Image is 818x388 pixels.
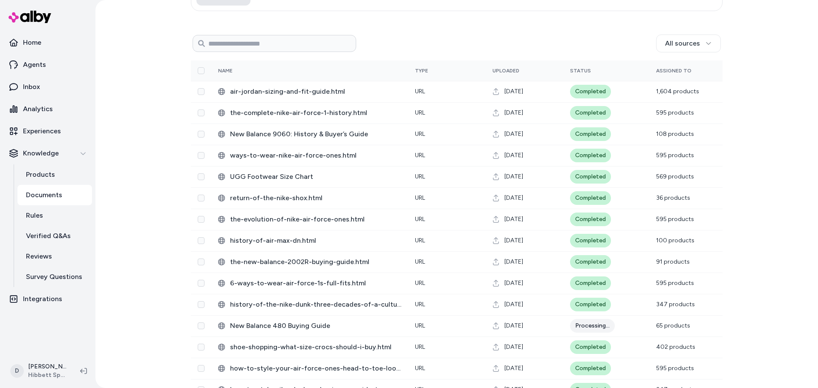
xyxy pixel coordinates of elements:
[198,322,204,329] button: Select row
[198,237,204,244] button: Select row
[218,214,401,224] div: the-evolution-of-nike-air-force-ones.html
[3,77,92,97] a: Inbox
[665,38,700,49] span: All sources
[230,150,401,161] span: ways-to-wear-nike-air-force-ones.html
[17,226,92,246] a: Verified Q&As
[218,172,401,182] div: UGG Footwear Size Chart
[570,127,611,141] div: Completed
[23,37,41,48] p: Home
[198,365,204,372] button: Select row
[26,190,62,200] p: Documents
[28,371,66,379] span: Hibbett Sports
[656,152,694,159] span: 595 products
[415,237,425,244] span: URL
[504,258,523,266] span: [DATE]
[656,301,695,308] span: 347 products
[656,109,694,116] span: 595 products
[230,214,401,224] span: the-evolution-of-nike-air-force-ones.html
[415,258,425,265] span: URL
[415,301,425,308] span: URL
[415,173,425,180] span: URL
[570,68,591,74] span: Status
[3,121,92,141] a: Experiences
[656,34,721,52] button: All sources
[3,55,92,75] a: Agents
[504,343,523,351] span: [DATE]
[218,257,401,267] div: the-new-balance-2002R-buying-guide.html
[656,216,694,223] span: 595 products
[415,322,425,329] span: URL
[504,151,523,160] span: [DATE]
[656,68,691,74] span: Assigned To
[656,194,690,201] span: 36 products
[198,280,204,287] button: Select row
[415,216,425,223] span: URL
[26,210,43,221] p: Rules
[415,109,425,116] span: URL
[218,278,401,288] div: 6-ways-to-wear-air-force-1s-full-fits.html
[218,299,401,310] div: history-of-the-nike-dunk-three-decades-of-a-cultural-phenomenon.html
[198,195,204,201] button: Select row
[656,258,690,265] span: 91 products
[198,216,204,223] button: Select row
[570,340,611,354] div: Completed
[3,143,92,164] button: Knowledge
[230,363,401,374] span: how-to-style-your-air-force-ones-head-to-toe-looks-for-the-holidays.html
[218,150,401,161] div: ways-to-wear-nike-air-force-ones.html
[493,68,519,74] span: Uploaded
[656,343,695,351] span: 402 products
[218,67,282,74] div: Name
[570,213,611,226] div: Completed
[218,342,401,352] div: shoe-shopping-what-size-crocs-should-i-buy.html
[415,365,425,372] span: URL
[230,342,401,352] span: shoe-shopping-what-size-crocs-should-i-buy.html
[218,363,401,374] div: how-to-style-your-air-force-ones-head-to-toe-looks-for-the-holidays.html
[656,88,699,95] span: 1,604 products
[28,362,66,371] p: [PERSON_NAME]
[10,364,24,378] span: D
[230,321,401,331] span: New Balance 480 Buying Guide
[230,172,401,182] span: UGG Footwear Size Chart
[570,106,611,120] div: Completed
[504,172,523,181] span: [DATE]
[230,129,401,139] span: New Balance 9060: History & Buyer’s Guide
[198,152,204,159] button: Select row
[26,170,55,180] p: Products
[415,130,425,138] span: URL
[218,321,401,331] div: New Balance 480 Buying Guide
[17,267,92,287] a: Survey Questions
[198,259,204,265] button: Select row
[570,191,611,205] div: Completed
[17,185,92,205] a: Documents
[656,173,694,180] span: 569 products
[218,86,401,97] div: air-jordan-sizing-and-fit-guide.html
[570,234,611,247] div: Completed
[3,32,92,53] a: Home
[504,87,523,96] span: [DATE]
[198,173,204,180] button: Select row
[656,322,690,329] span: 65 products
[504,109,523,117] span: [DATE]
[23,82,40,92] p: Inbox
[656,279,694,287] span: 595 products
[26,272,82,282] p: Survey Questions
[230,193,401,203] span: return-of-the-nike-shox.html
[230,257,401,267] span: the-new-balance-2002R-buying-guide.html
[656,365,694,372] span: 595 products
[570,362,611,375] div: Completed
[17,246,92,267] a: Reviews
[504,130,523,138] span: [DATE]
[415,68,428,74] span: Type
[3,289,92,309] a: Integrations
[570,255,611,269] div: Completed
[656,237,694,244] span: 100 products
[570,170,611,184] div: Completed
[656,130,694,138] span: 108 products
[504,279,523,287] span: [DATE]
[9,11,51,23] img: alby Logo
[23,148,59,158] p: Knowledge
[23,294,62,304] p: Integrations
[415,343,425,351] span: URL
[198,344,204,351] button: Select row
[218,108,401,118] div: the-complete-nike-air-force-1-history.html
